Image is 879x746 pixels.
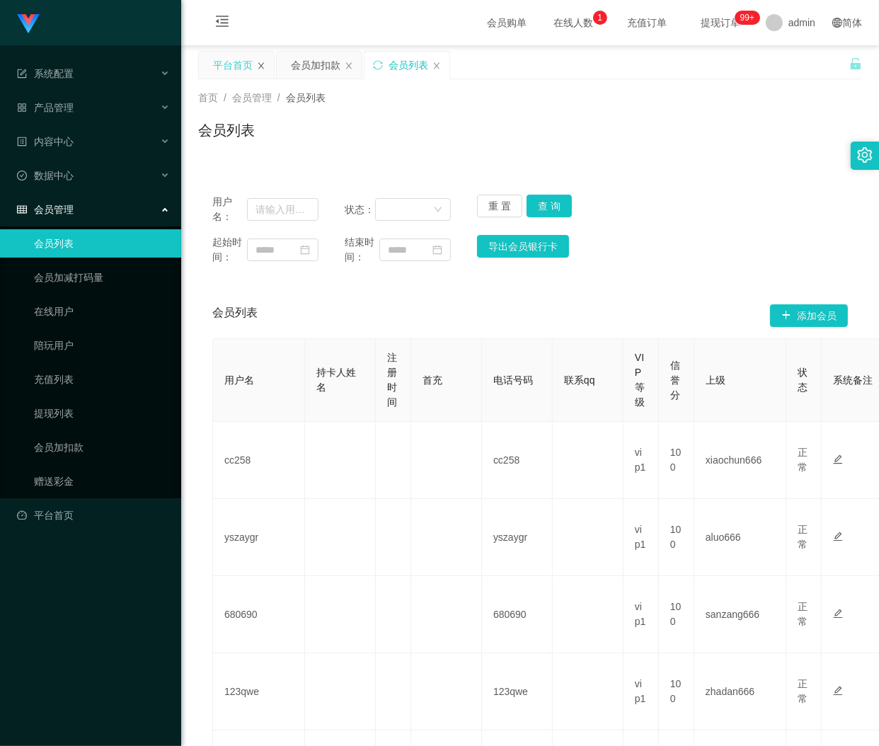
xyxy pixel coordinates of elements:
td: vip1 [624,499,659,576]
span: 状态： [345,202,375,217]
i: 图标: down [434,205,442,215]
a: 提现列表 [34,399,170,427]
i: 图标: appstore-o [17,103,27,113]
a: 图标: dashboard平台首页 [17,501,170,529]
span: 用户名： [212,195,247,224]
span: 正常 [798,524,808,550]
td: vip1 [624,653,659,730]
span: VIP等级 [635,352,645,408]
span: 电话号码 [493,374,533,386]
span: 数据中心 [17,170,74,181]
span: 首页 [198,92,218,103]
td: vip1 [624,576,659,653]
span: 持卡人姓名 [316,367,356,393]
i: 图标: close [345,62,353,70]
td: 100 [659,653,694,730]
td: 680690 [213,576,305,653]
td: aluo666 [694,499,786,576]
td: 123qwe [213,653,305,730]
span: 首充 [423,374,442,386]
i: 图标: sync [373,60,383,70]
p: 1 [598,11,603,25]
td: yszaygr [213,499,305,576]
sup: 1 [593,11,607,25]
i: 图标: close [432,62,441,70]
span: 系统备注 [833,374,873,386]
span: 状态 [798,367,808,393]
button: 重 置 [477,195,522,217]
span: 会员列表 [286,92,326,103]
i: 图标: calendar [300,245,310,255]
i: 图标: menu-fold [198,1,246,46]
span: 充值订单 [620,18,674,28]
sup: 1157 [735,11,760,25]
a: 会员列表 [34,229,170,258]
img: logo.9652507e.png [17,14,40,34]
td: 123qwe [482,653,553,730]
a: 充值列表 [34,365,170,394]
i: 图标: global [832,18,842,28]
span: 会员管理 [17,204,74,215]
i: 图标: edit [833,454,843,464]
i: 图标: setting [857,147,873,163]
td: 100 [659,576,694,653]
td: vip1 [624,422,659,499]
td: 100 [659,422,694,499]
i: 图标: calendar [432,245,442,255]
span: 注册时间 [387,352,397,408]
td: 680690 [482,576,553,653]
td: cc258 [482,422,553,499]
i: 图标: check-circle-o [17,171,27,180]
td: cc258 [213,422,305,499]
span: 提现订单 [694,18,747,28]
a: 会员加减打码量 [34,263,170,292]
span: 起始时间： [212,235,247,265]
span: 联系qq [564,374,595,386]
i: 图标: table [17,205,27,214]
span: 系统配置 [17,68,74,79]
td: 100 [659,499,694,576]
span: / [224,92,226,103]
button: 图标: plus添加会员 [770,304,848,327]
div: 会员加扣款 [291,52,340,79]
td: zhadan666 [694,653,786,730]
td: sanzang666 [694,576,786,653]
span: 用户名 [224,374,254,386]
td: xiaochun666 [694,422,786,499]
i: 图标: close [257,62,265,70]
span: 会员管理 [232,92,272,103]
span: 在线人数 [546,18,600,28]
div: 平台首页 [213,52,253,79]
span: 结束时间： [345,235,379,265]
button: 查 询 [527,195,572,217]
span: 上级 [706,374,725,386]
input: 请输入用户名 [247,198,318,221]
span: 正常 [798,601,808,627]
a: 在线用户 [34,297,170,326]
a: 赠送彩金 [34,467,170,495]
span: 信誉分 [670,360,680,401]
i: 图标: form [17,69,27,79]
td: yszaygr [482,499,553,576]
button: 导出会员银行卡 [477,235,569,258]
div: 会员列表 [389,52,428,79]
a: 会员加扣款 [34,433,170,461]
i: 图标: profile [17,137,27,147]
span: 会员列表 [212,304,258,327]
span: 内容中心 [17,136,74,147]
a: 陪玩用户 [34,331,170,360]
i: 图标: unlock [849,57,862,70]
span: 正常 [798,447,808,473]
span: 正常 [798,678,808,704]
i: 图标: edit [833,532,843,541]
span: / [277,92,280,103]
i: 图标: edit [833,686,843,696]
h1: 会员列表 [198,120,255,141]
span: 产品管理 [17,102,74,113]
